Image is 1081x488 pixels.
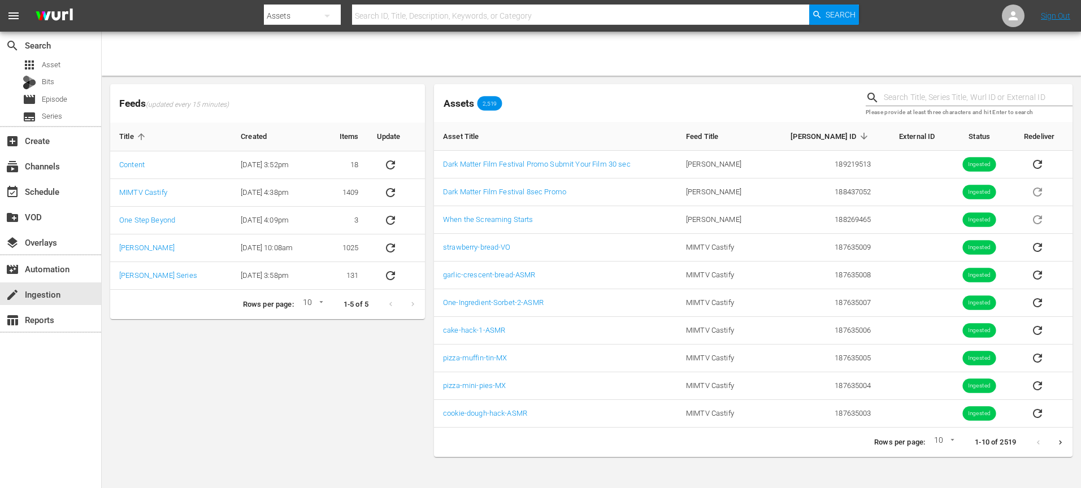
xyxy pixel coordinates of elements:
p: 1-10 of 2519 [975,437,1016,448]
td: 187635007 [763,289,880,317]
span: Ingested [963,160,996,169]
span: Title [119,132,149,142]
a: MIMTV Castify [119,188,167,197]
a: When the Screaming Starts [443,215,533,224]
span: Asset [23,58,36,72]
span: Ingested [963,243,996,252]
td: [DATE] 10:08am [232,234,320,262]
span: Search [6,39,19,53]
th: External ID [880,122,944,151]
div: Bits [23,76,36,89]
p: 1-5 of 5 [344,299,368,310]
td: [PERSON_NAME] [677,151,763,178]
td: 187635008 [763,262,880,289]
span: Asset is in future lineups. Remove all episodes that contain this asset before redelivering [1024,187,1051,195]
span: Series [42,111,62,122]
span: Episode [42,94,67,105]
p: Please provide at least three characters and hit Enter to search [866,108,1073,117]
td: 189219513 [763,151,880,178]
input: Search Title, Series Title, Wurl ID or External ID [884,89,1073,106]
span: Automation [6,263,19,276]
td: 187635005 [763,345,880,372]
td: [DATE] 3:52pm [232,151,320,179]
span: Channels [6,160,19,173]
p: Rows per page: [874,437,925,448]
td: MIMTV Castify [677,345,763,372]
span: Search [826,5,856,25]
button: Search [809,5,859,25]
th: Redeliver [1015,122,1073,151]
td: MIMTV Castify [677,262,763,289]
span: [PERSON_NAME] ID [791,131,871,141]
td: 3 [320,207,367,234]
img: ans4CAIJ8jUAAAAAAAAAAAAAAAAAAAAAAAAgQb4GAAAAAAAAAAAAAAAAAAAAAAAAJMjXAAAAAAAAAAAAAAAAAAAAAAAAgAT5G... [27,3,81,29]
span: Ingested [963,271,996,280]
td: 1409 [320,179,367,207]
span: Ingested [963,216,996,224]
td: 1025 [320,234,367,262]
span: (updated every 15 minutes) [146,101,229,110]
a: cake-hack-1-ASMR [443,326,505,334]
span: Bits [42,76,54,88]
a: One Step Beyond [119,216,175,224]
span: Created [241,132,281,142]
span: Ingested [963,326,996,335]
span: 2,519 [477,100,502,107]
span: menu [7,9,20,23]
td: 187635006 [763,317,880,345]
span: Asset Title [443,131,494,141]
a: Dark Matter Film Festival Promo Submit Your Film 30 sec [443,160,631,168]
table: sticky table [434,122,1073,428]
a: Content [119,160,145,169]
span: Ingestion [6,288,19,302]
a: pizza-muffin-tin-MX [443,354,507,362]
a: Sign Out [1041,11,1070,20]
td: MIMTV Castify [677,317,763,345]
table: sticky table [110,123,425,290]
td: [DATE] 3:58pm [232,262,320,290]
td: [PERSON_NAME] [677,178,763,206]
td: 187635003 [763,400,880,428]
span: Reports [6,313,19,327]
td: 187635009 [763,234,880,262]
th: Update [368,123,425,151]
span: Ingested [963,354,996,363]
a: [PERSON_NAME] Series [119,271,197,280]
span: Schedule [6,185,19,199]
a: cookie-dough-hack-ASMR [443,409,527,417]
span: VOD [6,211,19,224]
span: Ingested [963,409,996,418]
div: 10 [298,296,325,313]
a: [PERSON_NAME] [119,243,175,252]
a: pizza-mini-pies-MX [443,381,506,390]
span: Ingested [963,299,996,307]
th: Items [320,123,367,151]
a: strawberry-bread-VO [443,243,511,251]
span: Episode [23,93,36,106]
td: [PERSON_NAME] [677,206,763,234]
td: 18 [320,151,367,179]
span: Overlays [6,236,19,250]
td: 131 [320,262,367,290]
td: 188269465 [763,206,880,234]
td: MIMTV Castify [677,234,763,262]
td: [DATE] 4:09pm [232,207,320,234]
span: Asset [42,59,60,71]
span: Asset is in future lineups. Remove all episodes that contain this asset before redelivering [1024,215,1051,223]
td: [DATE] 4:38pm [232,179,320,207]
td: 188437052 [763,178,880,206]
td: MIMTV Castify [677,400,763,428]
span: Series [23,110,36,124]
a: Dark Matter Film Festival 8sec Promo [443,188,566,196]
th: Status [944,122,1014,151]
p: Rows per page: [243,299,294,310]
td: MIMTV Castify [677,372,763,400]
td: 187635004 [763,372,880,400]
span: Ingested [963,188,996,197]
button: Next page [1049,432,1071,454]
td: MIMTV Castify [677,289,763,317]
span: Feeds [110,94,425,113]
span: Ingested [963,382,996,390]
a: garlic-crescent-bread-ASMR [443,271,536,279]
div: 10 [930,434,957,451]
